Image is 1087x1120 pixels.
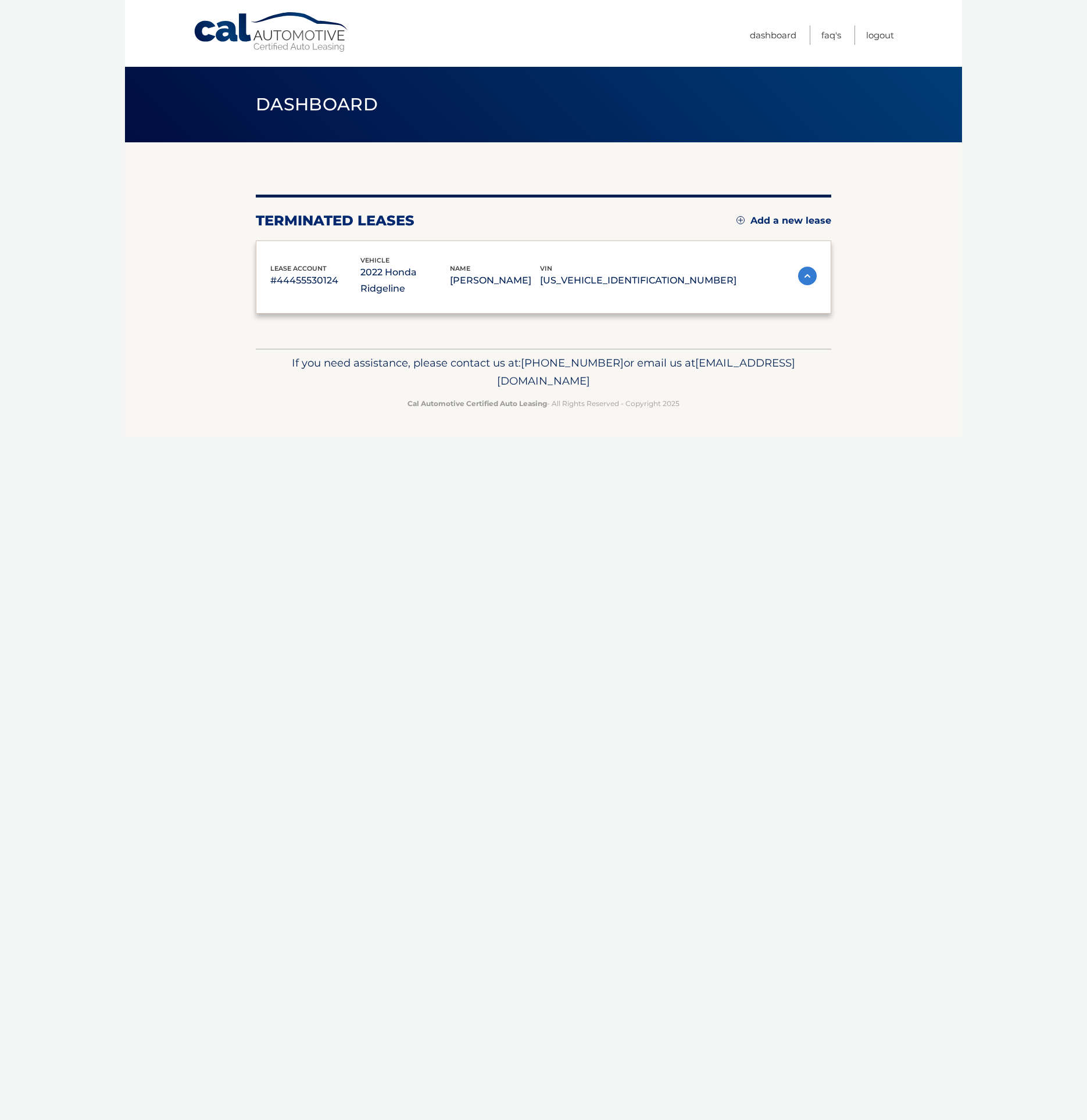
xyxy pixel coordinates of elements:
[263,397,824,410] p: - All Rights Reserved - Copyright 2025
[866,26,894,45] a: Logout
[256,94,378,115] span: Dashboard
[360,256,389,264] span: vehicle
[540,272,736,289] p: [US_VEHICLE_IDENTIFICATION_NUMBER]
[407,399,547,408] strong: Cal Automotive Certified Auto Leasing
[270,272,360,289] p: #44455530124
[270,264,327,272] span: lease account
[736,215,831,227] a: Add a new lease
[450,264,470,272] span: name
[193,12,350,53] a: Cal Automotive
[263,354,824,391] p: If you need assistance, please contact us at: or email us at
[736,216,745,224] img: add.svg
[798,267,817,285] img: accordion-active.svg
[450,272,540,289] p: [PERSON_NAME]
[821,26,841,45] a: FAQ's
[750,26,796,45] a: Dashboard
[521,356,624,369] span: [PHONE_NUMBER]
[256,212,414,229] h2: terminated leases
[360,264,450,297] p: 2022 Honda Ridgeline
[540,264,552,272] span: vin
